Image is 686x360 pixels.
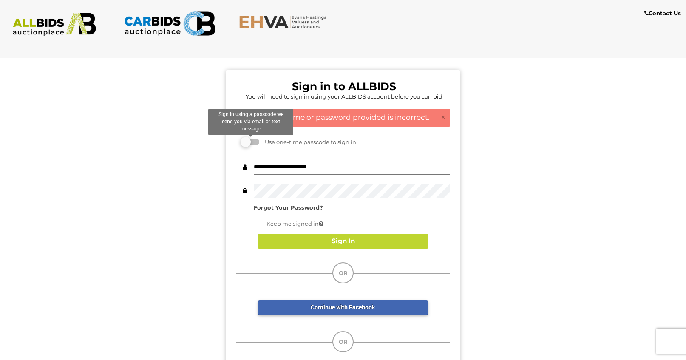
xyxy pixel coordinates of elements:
h5: You will need to sign in using your ALLBIDS account before you can bid [238,94,450,99]
img: CARBIDS.com.au [124,9,216,39]
b: Sign in to ALLBIDS [292,80,396,93]
div: OR [332,331,354,352]
div: OR [332,262,354,283]
a: Contact Us [644,9,683,18]
h4: The user name or password provided is incorrect. [241,113,445,122]
a: × [441,113,445,122]
span: Use one-time passcode to sign in [261,139,356,145]
a: Continue with Facebook [258,300,428,315]
div: Sign in using a passcode we send you via email or text message [208,109,293,134]
img: EHVA.com.au [239,15,331,29]
button: Sign In [258,234,428,249]
img: ALLBIDS.com.au [8,13,100,36]
b: Contact Us [644,10,681,17]
label: Keep me signed in [254,219,323,229]
a: Forgot Your Password? [254,204,323,211]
